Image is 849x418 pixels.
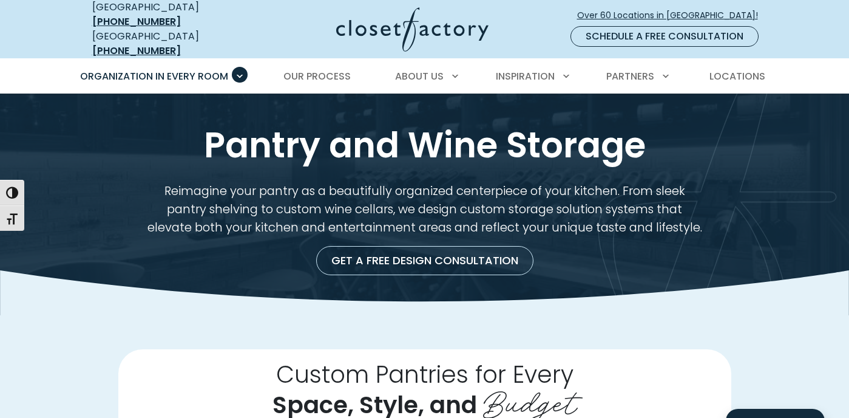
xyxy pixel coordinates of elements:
[147,182,703,236] p: Reimagine your pantry as a beautifully organized centerpiece of your kitchen. From sleek pantry s...
[92,44,181,58] a: [PHONE_NUMBER]
[395,69,444,83] span: About Us
[570,26,759,47] a: Schedule a Free Consultation
[72,60,778,94] nav: Primary Menu
[316,246,533,275] a: Get a Free Design Consultation
[336,7,489,52] img: Closet Factory Logo
[92,15,181,29] a: [PHONE_NUMBER]
[283,69,351,83] span: Our Process
[577,5,768,26] a: Over 60 Locations in [GEOGRAPHIC_DATA]!
[709,69,765,83] span: Locations
[577,9,768,22] span: Over 60 Locations in [GEOGRAPHIC_DATA]!
[276,358,573,391] span: Custom Pantries for Every
[80,69,228,83] span: Organization in Every Room
[606,69,654,83] span: Partners
[92,29,241,58] div: [GEOGRAPHIC_DATA]
[496,69,555,83] span: Inspiration
[90,123,760,168] h1: Pantry and Wine Storage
